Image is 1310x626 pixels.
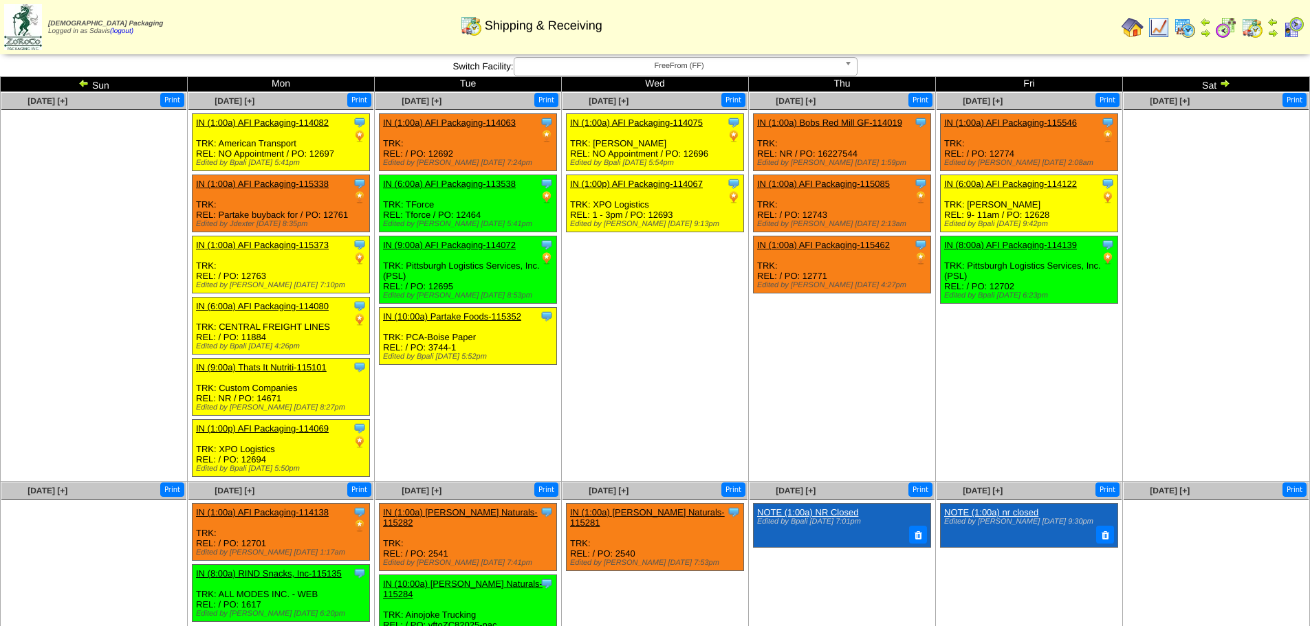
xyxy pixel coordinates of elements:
a: [DATE] [+] [1150,486,1190,495]
img: PO [727,190,741,204]
a: IN (1:00p) AFI Packaging-114069 [196,423,329,434]
a: IN (1:00a) AFI Packaging-114082 [196,118,329,128]
img: line_graph.gif [1148,16,1170,38]
a: IN (1:00a) AFI Packaging-115462 [757,240,890,250]
div: Edited by [PERSON_NAME] [DATE] 6:20pm [196,610,369,618]
a: [DATE] [+] [402,486,441,495]
img: arrowleft.gif [1267,16,1278,27]
button: Print [1095,93,1120,107]
img: calendarcustomer.gif [1282,16,1304,38]
img: Tooltip [353,299,367,313]
img: Tooltip [1101,238,1115,251]
a: IN (1:00a) AFI Packaging-115373 [196,240,329,250]
div: Edited by [PERSON_NAME] [DATE] 7:10pm [196,281,369,289]
div: TRK: CENTRAL FREIGHT LINES REL: / PO: 11884 [193,298,370,355]
button: Delete Note [909,526,927,544]
img: PO [914,190,928,204]
img: PO [353,251,367,265]
img: Tooltip [1101,115,1115,129]
button: Print [347,93,371,107]
span: [DATE] [+] [402,96,441,106]
img: Tooltip [353,360,367,374]
img: Tooltip [353,177,367,190]
div: TRK: REL: NR / PO: 16227544 [754,114,931,171]
div: Edited by [PERSON_NAME] [DATE] 8:53pm [383,291,556,300]
button: Print [534,482,558,497]
td: Thu [749,77,936,92]
a: [DATE] [+] [28,96,67,106]
img: Tooltip [540,115,554,129]
div: Edited by Bpali [DATE] 4:26pm [196,342,369,350]
div: TRK: ALL MODES INC. - WEB REL: / PO: 1617 [193,565,370,622]
img: PO [540,190,554,204]
div: TRK: REL: / PO: 12774 [941,114,1118,171]
div: TRK: [PERSON_NAME] REL: NO Appointment / PO: 12696 [567,114,744,171]
div: TRK: TForce REL: Tforce / PO: 12464 [380,175,557,232]
div: TRK: Pittsburgh Logistics Services, Inc. (PSL) REL: / PO: 12702 [941,236,1118,304]
a: IN (1:00a) AFI Packaging-115085 [757,179,890,189]
a: IN (9:00a) Thats It Nutriti-115101 [196,362,327,372]
button: Print [721,482,745,497]
img: Tooltip [1101,177,1115,190]
div: TRK: PCA-Boise Paper REL: / PO: 3744-1 [380,308,557,365]
img: PO [914,251,928,265]
div: Edited by Bpali [DATE] 7:01pm [757,517,924,526]
div: Edited by Bpali [DATE] 5:50pm [196,465,369,473]
a: IN (6:00a) AFI Packaging-114080 [196,301,329,311]
img: PO [353,129,367,143]
div: Edited by [PERSON_NAME] [DATE] 9:30pm [944,517,1111,526]
span: [DEMOGRAPHIC_DATA] Packaging [48,20,163,27]
div: Edited by [PERSON_NAME] [DATE] 9:13pm [570,220,743,228]
img: PO [1101,190,1115,204]
a: IN (9:00a) AFI Packaging-114072 [383,240,516,250]
a: [DATE] [+] [28,486,67,495]
a: [DATE] [+] [215,96,254,106]
img: Tooltip [914,238,928,251]
span: Logged in as Sdavis [48,20,163,35]
div: Edited by [PERSON_NAME] [DATE] 1:59pm [757,159,930,167]
td: Wed [562,77,749,92]
div: Edited by [PERSON_NAME] [DATE] 7:24pm [383,159,556,167]
a: IN (1:00a) Bobs Red Mill GF-114019 [757,118,902,128]
a: [DATE] [+] [776,96,816,106]
img: arrowright.gif [1200,27,1211,38]
img: Tooltip [914,177,928,190]
div: TRK: XPO Logistics REL: 1 - 3pm / PO: 12693 [567,175,744,232]
span: [DATE] [+] [776,486,816,495]
a: IN (1:00a) AFI Packaging-114138 [196,507,329,517]
img: arrowleft.gif [78,78,89,89]
td: Tue [375,77,562,92]
a: IN (1:00p) AFI Packaging-114067 [570,179,703,189]
div: Edited by [PERSON_NAME] [DATE] 8:27pm [196,403,369,412]
img: PO [540,129,554,143]
button: Print [1282,482,1307,497]
a: [DATE] [+] [215,486,254,495]
img: arrowright.gif [1219,78,1230,89]
a: [DATE] [+] [963,486,1003,495]
div: TRK: REL: / PO: 12743 [754,175,931,232]
a: NOTE (1:00a) nr closed [944,507,1038,517]
a: IN (1:00a) AFI Packaging-115338 [196,179,329,189]
img: calendarblend.gif [1215,16,1237,38]
img: Tooltip [540,309,554,323]
div: TRK: REL: / PO: 12771 [754,236,931,293]
a: IN (6:00a) AFI Packaging-113538 [383,179,516,189]
a: IN (1:00a) AFI Packaging-115546 [944,118,1077,128]
div: Edited by [PERSON_NAME] [DATE] 7:41pm [383,559,556,567]
button: Print [347,482,371,497]
img: Tooltip [540,177,554,190]
a: [DATE] [+] [1150,96,1190,106]
img: PO [353,435,367,449]
img: Tooltip [727,177,741,190]
div: TRK: REL: / PO: 2540 [567,504,744,571]
td: Mon [188,77,375,92]
img: Tooltip [353,421,367,435]
div: Edited by Bpali [DATE] 6:23pm [944,291,1117,300]
div: Edited by Jdexter [DATE] 8:35pm [196,220,369,228]
a: IN (10:00a) Partake Foods-115352 [383,311,521,322]
a: IN (1:00a) [PERSON_NAME] Naturals-115282 [383,507,538,528]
